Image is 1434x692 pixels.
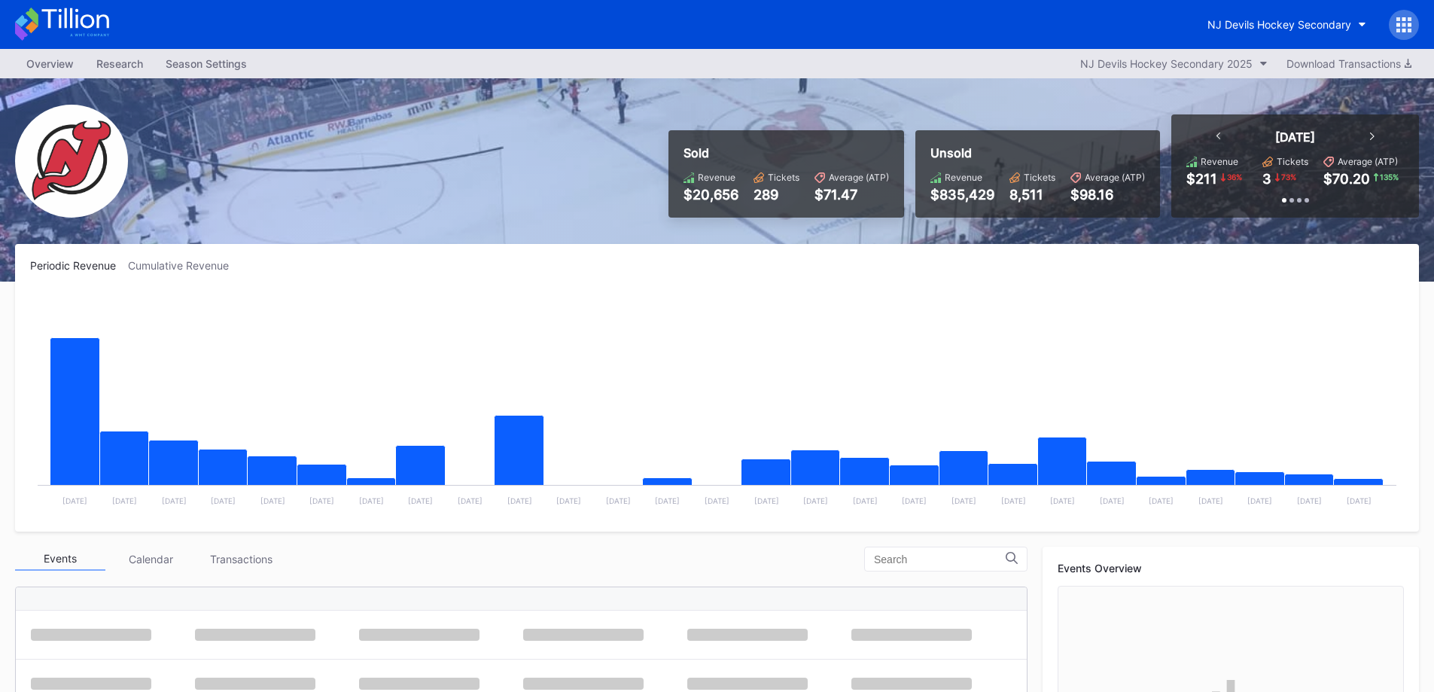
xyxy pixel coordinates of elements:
text: [DATE] [803,496,828,505]
text: [DATE] [1149,496,1174,505]
text: [DATE] [606,496,631,505]
button: NJ Devils Hockey Secondary 2025 [1073,53,1275,74]
div: $70.20 [1323,171,1370,187]
text: [DATE] [1198,496,1223,505]
div: Periodic Revenue [30,259,128,272]
text: [DATE] [62,496,87,505]
div: 135 % [1378,171,1400,183]
text: [DATE] [408,496,433,505]
text: [DATE] [162,496,187,505]
text: [DATE] [112,496,137,505]
text: [DATE] [1050,496,1075,505]
img: NJ_Devils_Hockey_Secondary.png [15,105,128,218]
button: NJ Devils Hockey Secondary [1196,11,1378,38]
div: Tickets [1277,156,1308,167]
div: $20,656 [684,187,738,203]
div: Average (ATP) [1085,172,1145,183]
div: Revenue [698,172,735,183]
div: Tickets [1024,172,1055,183]
div: $98.16 [1070,187,1145,203]
text: [DATE] [853,496,878,505]
text: [DATE] [705,496,729,505]
div: Average (ATP) [829,172,889,183]
a: Season Settings [154,53,258,75]
div: Events Overview [1058,562,1404,575]
svg: Chart title [30,291,1404,517]
text: [DATE] [359,496,384,505]
text: [DATE] [1100,496,1125,505]
text: [DATE] [1297,496,1322,505]
text: [DATE] [211,496,236,505]
div: Unsold [930,145,1145,160]
div: Revenue [945,172,982,183]
text: [DATE] [260,496,285,505]
text: [DATE] [556,496,581,505]
button: Download Transactions [1279,53,1419,74]
div: $211 [1186,171,1217,187]
text: [DATE] [655,496,680,505]
div: Tickets [768,172,799,183]
div: Events [15,547,105,571]
input: Search [874,553,1006,565]
text: [DATE] [902,496,927,505]
div: 8,511 [1009,187,1055,203]
div: $71.47 [814,187,889,203]
div: $835,429 [930,187,994,203]
text: [DATE] [951,496,976,505]
a: Overview [15,53,85,75]
div: Average (ATP) [1338,156,1398,167]
text: [DATE] [458,496,483,505]
div: 289 [754,187,799,203]
div: Download Transactions [1286,57,1411,70]
div: Calendar [105,547,196,571]
text: [DATE] [754,496,779,505]
div: NJ Devils Hockey Secondary 2025 [1080,57,1253,70]
text: [DATE] [309,496,334,505]
div: [DATE] [1275,130,1315,145]
div: 73 % [1280,171,1298,183]
text: [DATE] [507,496,532,505]
div: NJ Devils Hockey Secondary [1207,18,1351,31]
text: [DATE] [1001,496,1026,505]
a: Research [85,53,154,75]
div: Transactions [196,547,286,571]
text: [DATE] [1247,496,1272,505]
div: 3 [1262,171,1271,187]
text: [DATE] [1347,496,1372,505]
div: Sold [684,145,889,160]
div: 36 % [1225,171,1244,183]
div: Cumulative Revenue [128,259,241,272]
div: Revenue [1201,156,1238,167]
